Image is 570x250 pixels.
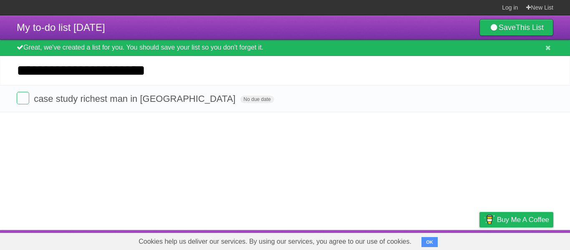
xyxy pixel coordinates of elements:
[368,232,386,248] a: About
[421,237,438,247] button: OK
[17,92,29,104] label: Done
[479,19,553,36] a: SaveThis List
[17,22,105,33] span: My to-do list [DATE]
[240,96,274,103] span: No due date
[516,23,544,32] b: This List
[501,232,553,248] a: Suggest a feature
[440,232,459,248] a: Terms
[34,93,237,104] span: case study richest man in [GEOGRAPHIC_DATA]
[484,212,495,227] img: Buy me a coffee
[479,212,553,227] a: Buy me a coffee
[469,232,490,248] a: Privacy
[396,232,430,248] a: Developers
[497,212,549,227] span: Buy me a coffee
[130,233,420,250] span: Cookies help us deliver our services. By using our services, you agree to our use of cookies.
